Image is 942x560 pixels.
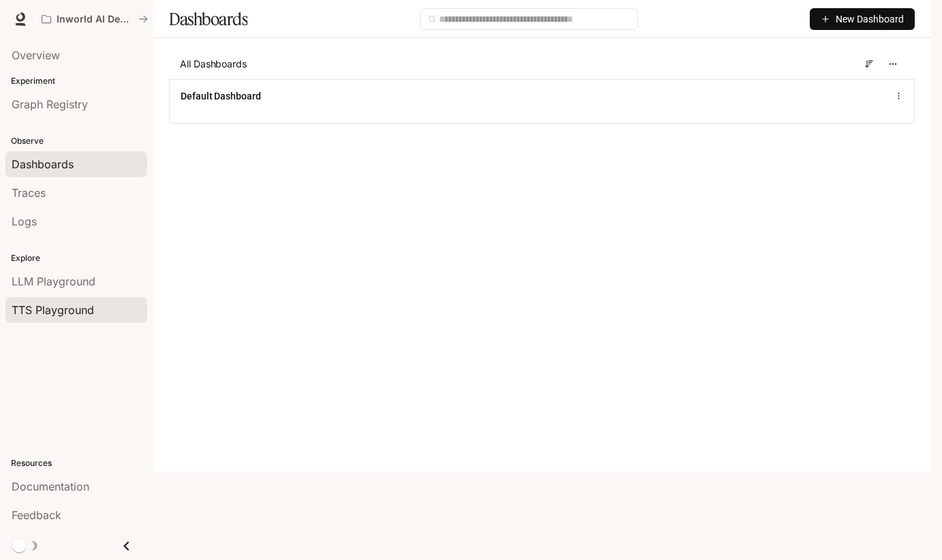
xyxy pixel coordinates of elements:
[810,8,915,30] button: New Dashboard
[836,12,904,27] span: New Dashboard
[57,14,133,25] p: Inworld AI Demos
[180,57,247,71] span: All Dashboards
[35,5,154,33] button: All workspaces
[181,89,261,103] a: Default Dashboard
[169,5,247,33] h1: Dashboards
